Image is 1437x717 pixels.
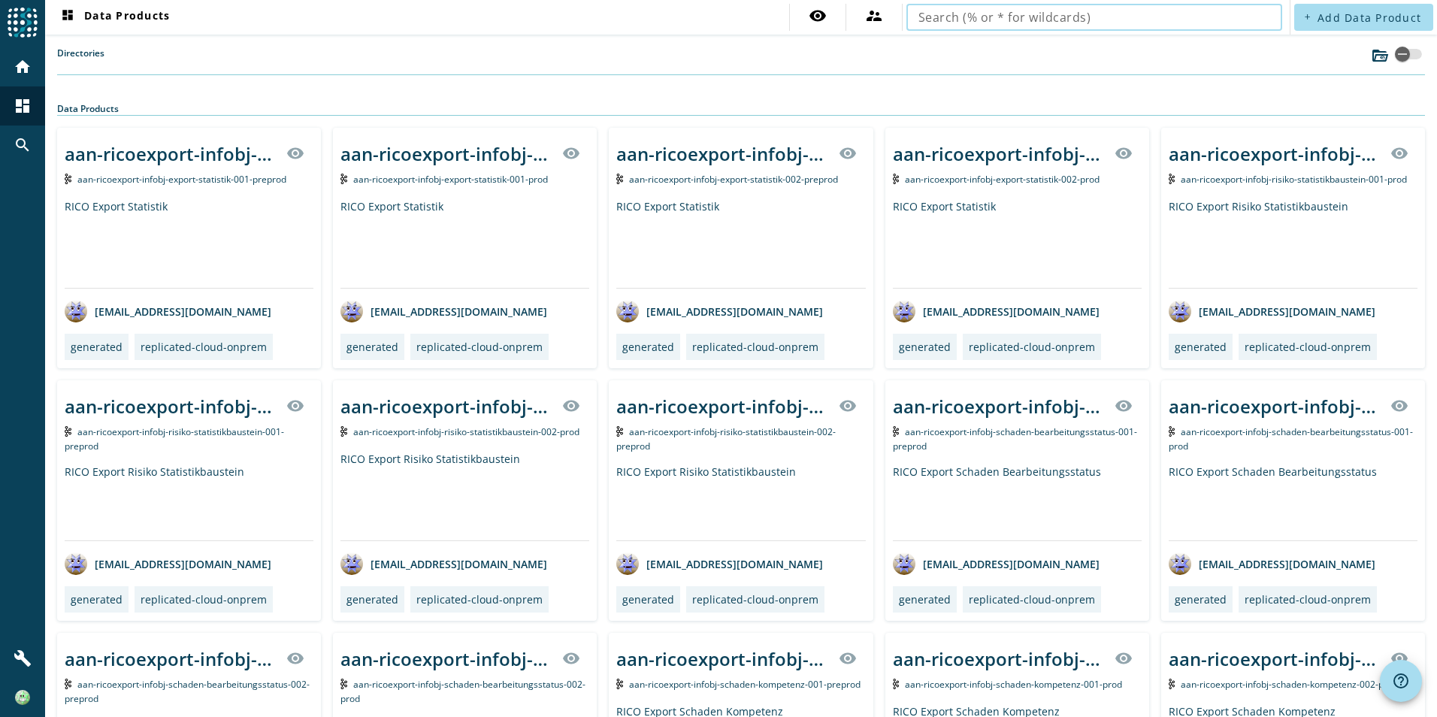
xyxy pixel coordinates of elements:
[77,173,286,186] span: Kafka Topic: aan-ricoexport-infobj-export-statistik-001-preprod
[141,592,267,607] div: replicated-cloud-onprem
[65,552,87,575] img: avatar
[809,7,827,25] mat-icon: visibility
[1169,425,1414,452] span: Kafka Topic: aan-ricoexport-infobj-schaden-bearbeitungsstatus-001-prod
[616,174,623,184] img: Kafka Topic: aan-ricoexport-infobj-export-statistik-002-preprod
[1169,552,1191,575] img: avatar
[353,425,579,438] span: Kafka Topic: aan-ricoexport-infobj-risiko-statistikbaustein-002-prod
[65,199,313,288] div: RICO Export Statistik
[340,300,363,322] img: avatar
[340,679,347,689] img: Kafka Topic: aan-ricoexport-infobj-schaden-bearbeitungsstatus-002-prod
[1169,646,1381,671] div: aan-ricoexport-infobj-schaden-kompetenz-002-_stage_
[65,426,71,437] img: Kafka Topic: aan-ricoexport-infobj-risiko-statistikbaustein-001-preprod
[1175,340,1227,354] div: generated
[340,646,553,671] div: aan-ricoexport-infobj-schaden-bearbeitungsstatus-002-_stage_
[65,646,277,671] div: aan-ricoexport-infobj-schaden-bearbeitungsstatus-002-_stage_
[893,300,1100,322] div: [EMAIL_ADDRESS][DOMAIN_NAME]
[899,592,951,607] div: generated
[616,552,823,575] div: [EMAIL_ADDRESS][DOMAIN_NAME]
[616,552,639,575] img: avatar
[14,649,32,667] mat-icon: build
[905,173,1100,186] span: Kafka Topic: aan-ricoexport-infobj-export-statistik-002-prod
[616,426,623,437] img: Kafka Topic: aan-ricoexport-infobj-risiko-statistikbaustein-002-preprod
[1392,672,1410,690] mat-icon: help_outline
[622,340,674,354] div: generated
[65,464,313,540] div: RICO Export Risiko Statistikbaustein
[1294,4,1433,31] button: Add Data Product
[692,340,818,354] div: replicated-cloud-onprem
[969,592,1095,607] div: replicated-cloud-onprem
[839,144,857,162] mat-icon: visibility
[416,592,543,607] div: replicated-cloud-onprem
[616,300,639,322] img: avatar
[918,8,1270,26] input: Search (% or * for wildcards)
[340,426,347,437] img: Kafka Topic: aan-ricoexport-infobj-risiko-statistikbaustein-002-prod
[893,646,1106,671] div: aan-ricoexport-infobj-schaden-kompetenz-001-_stage_
[65,679,71,689] img: Kafka Topic: aan-ricoexport-infobj-schaden-bearbeitungsstatus-002-preprod
[893,425,1138,452] span: Kafka Topic: aan-ricoexport-infobj-schaden-bearbeitungsstatus-001-preprod
[59,8,170,26] span: Data Products
[1169,394,1381,419] div: aan-ricoexport-infobj-schaden-bearbeitungsstatus-001-_stage_
[286,397,304,415] mat-icon: visibility
[141,340,267,354] div: replicated-cloud-onprem
[616,464,865,540] div: RICO Export Risiko Statistikbaustein
[340,552,547,575] div: [EMAIL_ADDRESS][DOMAIN_NAME]
[893,552,915,575] img: avatar
[1169,464,1417,540] div: RICO Export Schaden Bearbeitungsstatus
[286,144,304,162] mat-icon: visibility
[14,97,32,115] mat-icon: dashboard
[899,340,951,354] div: generated
[71,340,123,354] div: generated
[340,452,589,540] div: RICO Export Risiko Statistikbaustein
[1175,592,1227,607] div: generated
[1318,11,1421,25] span: Add Data Product
[893,679,900,689] img: Kafka Topic: aan-ricoexport-infobj-schaden-kompetenz-001-prod
[57,47,104,74] label: Directories
[1169,552,1375,575] div: [EMAIL_ADDRESS][DOMAIN_NAME]
[340,678,585,705] span: Kafka Topic: aan-ricoexport-infobj-schaden-bearbeitungsstatus-002-prod
[53,4,176,31] button: Data Products
[893,464,1142,540] div: RICO Export Schaden Bearbeitungsstatus
[65,425,284,452] span: Kafka Topic: aan-ricoexport-infobj-risiko-statistikbaustein-001-preprod
[353,173,548,186] span: Kafka Topic: aan-ricoexport-infobj-export-statistik-001-prod
[346,592,398,607] div: generated
[59,8,77,26] mat-icon: dashboard
[622,592,674,607] div: generated
[65,141,277,166] div: aan-ricoexport-infobj-export-statistik-001-_stage_
[629,678,861,691] span: Kafka Topic: aan-ricoexport-infobj-schaden-kompetenz-001-preprod
[893,141,1106,166] div: aan-ricoexport-infobj-export-statistik-002-_stage_
[1390,397,1408,415] mat-icon: visibility
[893,426,900,437] img: Kafka Topic: aan-ricoexport-infobj-schaden-bearbeitungsstatus-001-preprod
[1169,300,1375,322] div: [EMAIL_ADDRESS][DOMAIN_NAME]
[340,552,363,575] img: avatar
[1390,649,1408,667] mat-icon: visibility
[340,174,347,184] img: Kafka Topic: aan-ricoexport-infobj-export-statistik-001-prod
[1181,678,1398,691] span: Kafka Topic: aan-ricoexport-infobj-schaden-kompetenz-002-prod
[1169,426,1175,437] img: Kafka Topic: aan-ricoexport-infobj-schaden-bearbeitungsstatus-001-prod
[1169,141,1381,166] div: aan-ricoexport-infobj-risiko-statistikbaustein-001-_stage_
[65,174,71,184] img: Kafka Topic: aan-ricoexport-infobj-export-statistik-001-preprod
[839,397,857,415] mat-icon: visibility
[905,678,1122,691] span: Kafka Topic: aan-ricoexport-infobj-schaden-kompetenz-001-prod
[839,649,857,667] mat-icon: visibility
[1169,174,1175,184] img: Kafka Topic: aan-ricoexport-infobj-risiko-statistikbaustein-001-prod
[57,102,1425,116] div: Data Products
[1245,592,1371,607] div: replicated-cloud-onprem
[1303,13,1311,21] mat-icon: add
[616,646,829,671] div: aan-ricoexport-infobj-schaden-kompetenz-001-_stage_
[1390,144,1408,162] mat-icon: visibility
[562,397,580,415] mat-icon: visibility
[286,649,304,667] mat-icon: visibility
[71,592,123,607] div: generated
[416,340,543,354] div: replicated-cloud-onprem
[15,690,30,705] img: a6dfc8724811a08bc73f5e5726afdb8c
[65,394,277,419] div: aan-ricoexport-infobj-risiko-statistikbaustein-001-_stage_
[616,141,829,166] div: aan-ricoexport-infobj-export-statistik-002-_stage_
[1115,649,1133,667] mat-icon: visibility
[616,394,829,419] div: aan-ricoexport-infobj-risiko-statistikbaustein-002-_stage_
[1245,340,1371,354] div: replicated-cloud-onprem
[616,679,623,689] img: Kafka Topic: aan-ricoexport-infobj-schaden-kompetenz-001-preprod
[14,58,32,76] mat-icon: home
[893,174,900,184] img: Kafka Topic: aan-ricoexport-infobj-export-statistik-002-prod
[692,592,818,607] div: replicated-cloud-onprem
[340,394,553,419] div: aan-ricoexport-infobj-risiko-statistikbaustein-002-_stage_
